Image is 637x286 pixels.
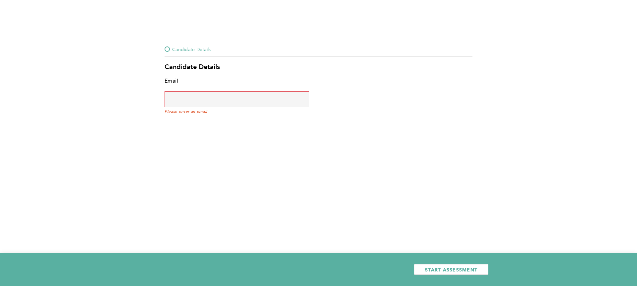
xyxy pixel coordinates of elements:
[165,77,178,86] div: Email
[414,264,488,275] button: START ASSESSMENT
[172,45,211,53] span: Candidate Details
[165,109,309,114] span: Please enter an email
[165,63,472,71] div: Candidate Details
[425,266,477,273] span: START ASSESSMENT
